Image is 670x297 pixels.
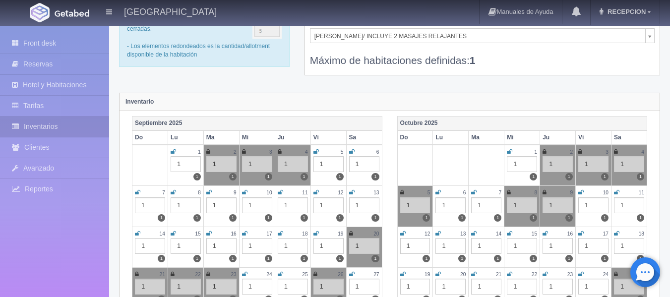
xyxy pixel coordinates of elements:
span: RECEPCION [605,8,646,15]
th: Lu [433,130,469,145]
div: 1 [313,279,344,295]
label: 1 [336,214,344,222]
div: 1 [435,238,466,254]
div: 1 [578,238,609,254]
div: 1 [614,197,644,213]
img: Getabed [30,3,50,22]
label: 1 [423,255,430,262]
img: Getabed [55,9,89,17]
small: 14 [160,231,165,237]
div: 1 [349,279,379,295]
div: 1 [349,197,379,213]
th: Ju [540,130,576,145]
small: 22 [532,272,537,277]
b: 1 [470,55,476,66]
small: 21 [160,272,165,277]
label: 1 [530,173,537,180]
small: 23 [231,272,236,277]
label: 1 [530,214,537,222]
img: cutoff.png [252,16,282,39]
small: 7 [499,190,502,195]
div: 1 [614,238,644,254]
label: 1 [601,255,609,262]
small: 9 [234,190,237,195]
div: 1 [400,238,430,254]
small: 4 [641,149,644,155]
label: 1 [229,214,237,222]
small: 16 [567,231,573,237]
th: Ma [469,130,504,145]
div: 1 [171,238,201,254]
small: 7 [162,190,165,195]
div: 1 [507,197,537,213]
div: 1 [278,279,308,295]
label: 1 [336,255,344,262]
div: 1 [206,156,237,172]
small: 17 [603,231,609,237]
small: 1 [535,149,538,155]
label: 1 [423,214,430,222]
div: 1 [471,238,501,254]
div: 1 [242,279,272,295]
label: 1 [265,173,272,180]
label: 1 [494,214,501,222]
div: 1 [171,197,201,213]
small: 19 [338,231,343,237]
div: 1 [278,197,308,213]
div: 1 [313,197,344,213]
div: 1 [278,156,308,172]
label: 1 [265,214,272,222]
small: 12 [338,190,343,195]
small: 17 [266,231,272,237]
th: Mi [239,130,275,145]
th: Vi [576,130,611,145]
small: 8 [198,190,201,195]
small: 13 [373,190,379,195]
small: 10 [266,190,272,195]
small: 24 [266,272,272,277]
label: 1 [530,255,537,262]
label: 1 [229,173,237,180]
div: 1 [313,238,344,254]
label: 1 [265,255,272,262]
th: Lu [168,130,203,145]
div: 1 [135,238,165,254]
label: 1 [637,214,644,222]
div: 1 [578,156,609,172]
small: 12 [425,231,430,237]
div: 1 [543,156,573,172]
div: 1 [578,197,609,213]
div: 1 [206,279,237,295]
small: 22 [195,272,201,277]
small: 19 [425,272,430,277]
small: 6 [463,190,466,195]
div: 1 [206,197,237,213]
h4: [GEOGRAPHIC_DATA] [124,5,217,17]
div: 1 [242,238,272,254]
label: 1 [601,214,609,222]
div: 1 [400,197,430,213]
div: 1 [135,279,165,295]
small: 15 [532,231,537,237]
small: 25 [302,272,307,277]
small: 10 [603,190,609,195]
div: 1 [135,197,165,213]
th: Sa [611,130,647,145]
label: 1 [601,173,609,180]
div: 1 [578,279,609,295]
th: Mi [504,130,540,145]
small: 18 [302,231,307,237]
th: Vi [310,130,346,145]
small: 15 [195,231,201,237]
div: 1 [400,279,430,295]
small: 16 [231,231,236,237]
label: 1 [494,255,501,262]
th: Do [397,130,433,145]
div: 1 [278,238,308,254]
div: 1 [435,197,466,213]
label: 1 [301,173,308,180]
small: 2 [234,149,237,155]
small: 21 [496,272,501,277]
small: 14 [496,231,501,237]
strong: Inventario [125,98,154,105]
